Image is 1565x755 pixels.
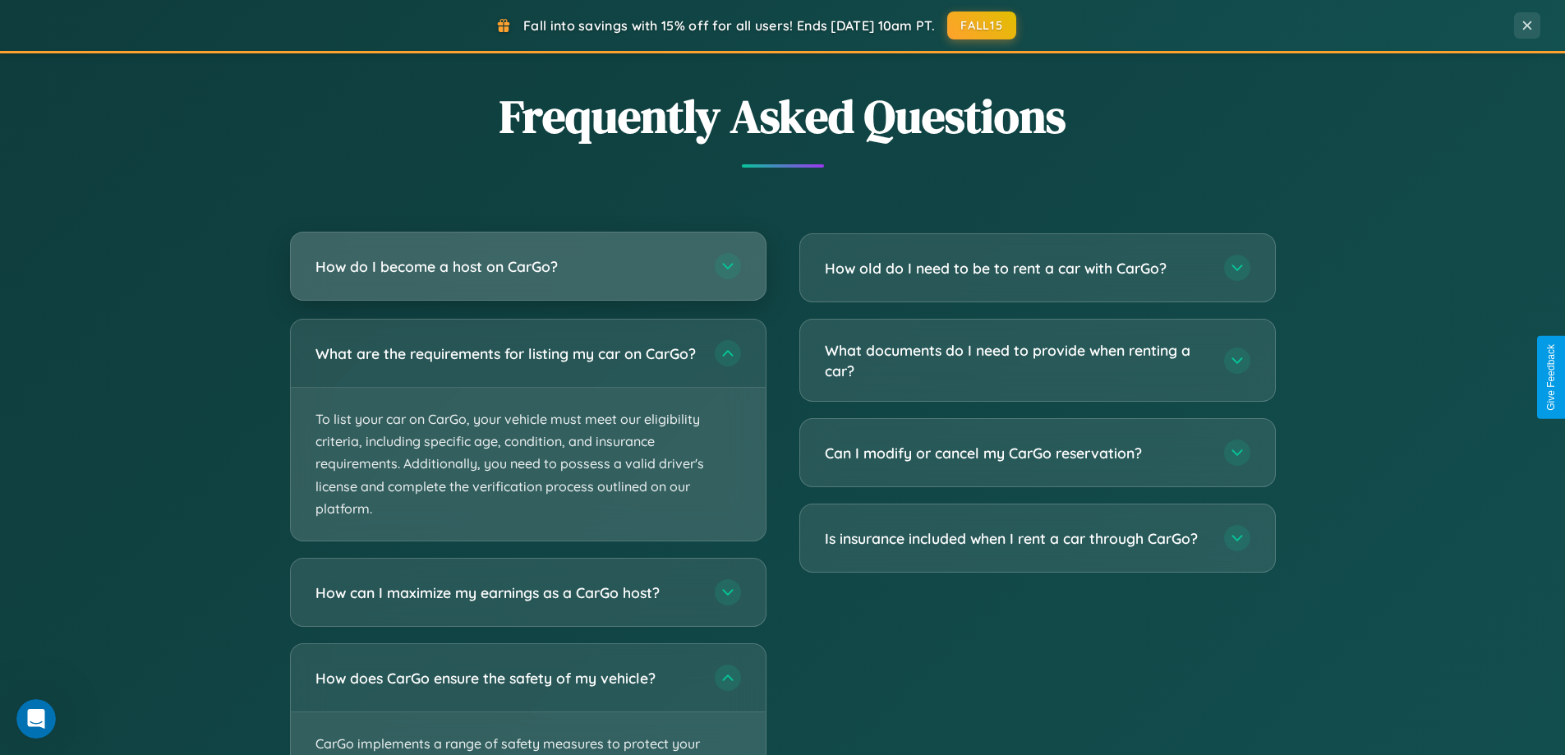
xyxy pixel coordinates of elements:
h3: What are the requirements for listing my car on CarGo? [315,343,698,364]
h3: How does CarGo ensure the safety of my vehicle? [315,668,698,688]
p: To list your car on CarGo, your vehicle must meet our eligibility criteria, including specific ag... [291,388,766,541]
span: Fall into savings with 15% off for all users! Ends [DATE] 10am PT. [523,17,935,34]
div: Give Feedback [1545,344,1557,411]
h3: Can I modify or cancel my CarGo reservation? [825,443,1208,463]
h3: How do I become a host on CarGo? [315,256,698,277]
h3: Is insurance included when I rent a car through CarGo? [825,528,1208,549]
button: FALL15 [947,12,1016,39]
h3: How old do I need to be to rent a car with CarGo? [825,258,1208,279]
h2: Frequently Asked Questions [290,85,1276,148]
h3: How can I maximize my earnings as a CarGo host? [315,582,698,603]
h3: What documents do I need to provide when renting a car? [825,340,1208,380]
iframe: Intercom live chat [16,699,56,739]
